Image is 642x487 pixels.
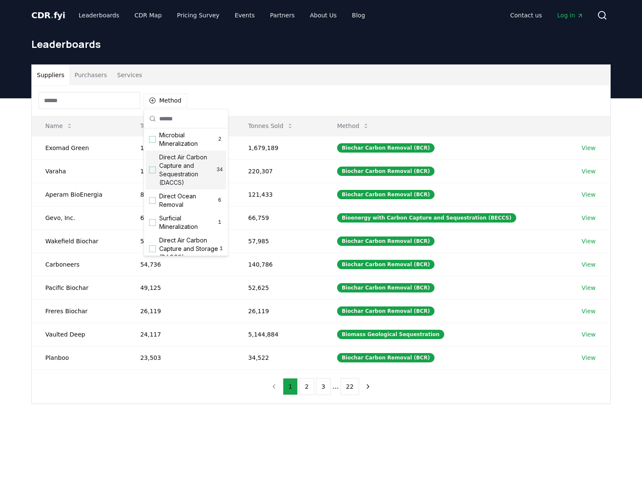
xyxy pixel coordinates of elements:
button: Services [112,65,147,85]
td: Exomad Green [32,136,127,159]
td: 57,977 [127,229,235,253]
td: 49,125 [127,276,235,299]
div: Bioenergy with Carbon Capture and Sequestration (BECCS) [337,213,516,223]
td: 54,736 [127,253,235,276]
td: Carboneers [32,253,127,276]
a: View [581,330,595,339]
td: Vaulted Deep [32,323,127,346]
button: next page [361,378,375,395]
a: CDR.fyi [31,9,65,21]
button: Method [144,94,187,107]
td: Wakefield Biochar [32,229,127,253]
h1: Leaderboards [31,37,611,51]
button: Suppliers [32,65,69,85]
span: 1 [216,219,223,226]
a: Leaderboards [72,8,126,23]
a: View [581,144,595,152]
a: View [581,284,595,292]
a: View [581,260,595,269]
button: 22 [340,378,359,395]
button: Method [330,117,376,134]
td: 26,119 [235,299,324,323]
td: Varaha [32,159,127,183]
td: 196,274 [127,136,235,159]
td: 104,974 [127,159,235,183]
td: 52,625 [235,276,324,299]
div: Biochar Carbon Removal (BCR) [337,260,434,269]
button: 3 [316,378,331,395]
a: View [581,307,595,315]
div: Biochar Carbon Removal (BCR) [337,306,434,316]
nav: Main [72,8,372,23]
div: Biochar Carbon Removal (BCR) [337,283,434,292]
a: Partners [263,8,302,23]
td: 66,759 [235,206,324,229]
span: Log in [557,11,584,19]
div: Biomass Geological Sequestration [337,330,444,339]
span: Surficial Mineralization [159,214,216,231]
div: Biochar Carbon Removal (BCR) [337,237,434,246]
span: 1 [220,245,223,252]
td: 89,548 [127,183,235,206]
nav: Main [504,8,590,23]
td: 23,503 [127,346,235,369]
span: Direct Air Carbon Capture and Storage (DACCS) [159,236,220,262]
td: 140,786 [235,253,324,276]
button: Purchasers [69,65,112,85]
td: Freres Biochar [32,299,127,323]
span: CDR fyi [31,10,65,20]
div: Biochar Carbon Removal (BCR) [337,167,434,176]
td: 66,759 [127,206,235,229]
button: 1 [283,378,298,395]
a: View [581,214,595,222]
td: Aperam BioEnergia [32,183,127,206]
span: Microbial Mineralization [159,131,217,148]
li: ... [332,381,339,392]
a: Blog [345,8,372,23]
a: View [581,190,595,199]
td: 57,985 [235,229,324,253]
td: 24,117 [127,323,235,346]
span: 34 [217,167,223,173]
td: 1,679,189 [235,136,324,159]
div: Biochar Carbon Removal (BCR) [337,353,434,362]
a: CDR Map [128,8,169,23]
span: Direct Ocean Removal [159,192,216,209]
a: Log in [551,8,590,23]
a: About Us [303,8,343,23]
td: 5,144,884 [235,323,324,346]
td: 34,522 [235,346,324,369]
td: Pacific Biochar [32,276,127,299]
td: 121,433 [235,183,324,206]
a: View [581,167,595,175]
button: Tonnes Sold [241,117,300,134]
button: Tonnes Delivered [133,117,208,134]
a: View [581,353,595,362]
span: 6 [217,197,223,204]
td: 26,119 [127,299,235,323]
a: Events [228,8,261,23]
span: Direct Air Carbon Capture and Sequestration (DACCS) [159,153,217,187]
a: View [581,237,595,245]
span: 2 [217,136,223,143]
a: Contact us [504,8,549,23]
a: Pricing Survey [170,8,226,23]
td: 220,307 [235,159,324,183]
span: . [51,10,54,20]
button: Name [39,117,80,134]
td: Gevo, Inc. [32,206,127,229]
td: Planboo [32,346,127,369]
div: Biochar Carbon Removal (BCR) [337,190,434,199]
button: 2 [299,378,314,395]
div: Biochar Carbon Removal (BCR) [337,143,434,153]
